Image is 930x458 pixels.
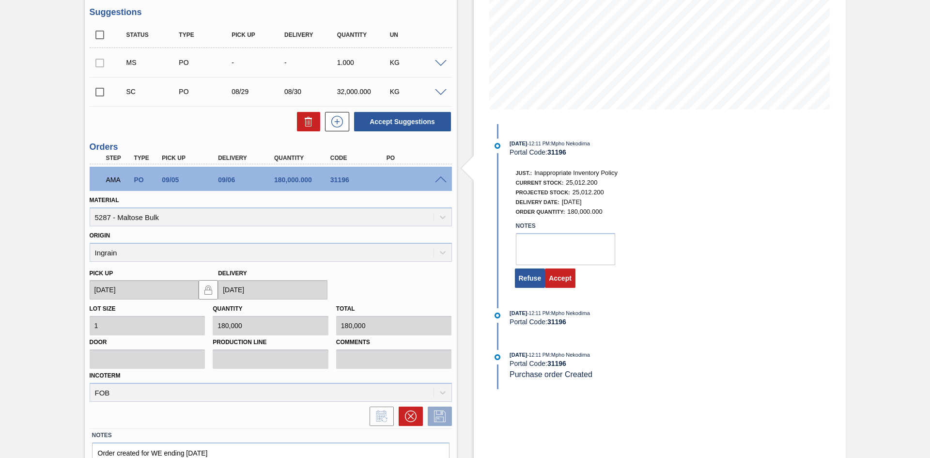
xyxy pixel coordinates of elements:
[90,305,116,312] label: Lot size
[90,280,199,300] input: mm/dd/yyyy
[90,7,452,17] h3: Suggestions
[495,313,500,318] img: atual
[218,270,247,277] label: Delivery
[328,155,391,161] div: Code
[104,155,133,161] div: Step
[229,32,288,38] div: Pick up
[213,305,242,312] label: Quantity
[510,148,740,156] div: Portal Code:
[547,318,566,326] strong: 31196
[550,310,590,316] span: : Mpho Nekodima
[213,335,328,349] label: Production Line
[90,335,205,349] label: Door
[365,407,394,426] div: Inform order change
[335,59,393,66] div: 1.000
[516,209,565,215] span: Order Quantity:
[573,189,604,196] span: 25,012.200
[272,176,335,184] div: 180,000.000
[124,88,183,95] div: Suggestion Created
[510,370,592,379] span: Purchase order Created
[510,310,527,316] span: [DATE]
[272,155,335,161] div: Quantity
[106,176,130,184] p: AMA
[516,170,532,176] span: Just.:
[328,176,391,184] div: 31196
[292,112,320,131] div: Delete Suggestions
[229,88,288,95] div: 08/29/2025
[510,141,527,146] span: [DATE]
[229,59,288,66] div: -
[131,176,160,184] div: Purchase order
[90,270,113,277] label: Pick up
[124,32,183,38] div: Status
[423,407,452,426] div: Save Order
[176,59,235,66] div: Purchase order
[336,335,452,349] label: Comments
[387,59,446,66] div: KG
[202,284,214,296] img: locked
[90,372,121,379] label: Incoterm
[218,280,327,300] input: mm/dd/yyyy
[527,311,550,316] span: - 12:11 PM
[516,190,570,195] span: Projected Stock:
[394,407,423,426] div: Cancel Order
[562,198,582,205] span: [DATE]
[90,142,452,152] h3: Orders
[124,59,183,66] div: Manual Suggestion
[159,176,222,184] div: 09/05/2025
[495,143,500,149] img: atual
[516,219,615,233] label: Notes
[534,169,618,176] span: Inappropriate Inventory Policy
[90,232,110,239] label: Origin
[567,208,602,215] span: 180,000.000
[510,318,740,326] div: Portal Code:
[550,352,590,358] span: : Mpho Nekodima
[282,88,341,95] div: 08/30/2025
[104,169,133,190] div: Awaiting Manager Approval
[216,176,279,184] div: 09/06/2025
[176,88,235,95] div: Purchase order
[547,360,566,367] strong: 31196
[92,428,449,442] label: Notes
[282,32,341,38] div: Delivery
[336,305,355,312] label: Total
[516,180,564,186] span: Current Stock:
[550,141,590,146] span: : Mpho Nekodima
[335,32,393,38] div: Quantity
[510,360,740,367] div: Portal Code:
[216,155,279,161] div: Delivery
[199,280,218,300] button: locked
[159,155,222,161] div: Pick up
[515,268,545,288] button: Refuse
[545,268,575,288] button: Accept
[384,155,447,161] div: PO
[349,111,452,132] div: Accept Suggestions
[354,112,451,131] button: Accept Suggestions
[495,354,500,360] img: atual
[527,141,550,146] span: - 12:11 PM
[335,88,393,95] div: 32,000.000
[387,32,446,38] div: UN
[547,148,566,156] strong: 31196
[527,352,550,358] span: - 12:11 PM
[387,88,446,95] div: KG
[510,352,527,358] span: [DATE]
[320,112,349,131] div: New suggestion
[282,59,341,66] div: -
[131,155,160,161] div: Type
[90,197,119,204] label: Material
[176,32,235,38] div: Type
[566,179,597,186] span: 25,012.200
[516,199,559,205] span: Delivery Date:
